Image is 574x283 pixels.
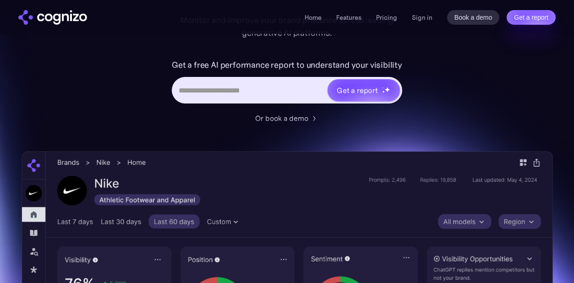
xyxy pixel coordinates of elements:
a: Or book a demo [255,113,319,124]
a: Features [336,13,361,22]
a: Get a reportstarstarstar [327,78,401,102]
a: Book a demo [447,10,500,25]
a: Get a report [507,10,556,25]
div: Get a report [337,85,378,96]
a: Sign in [412,12,432,23]
img: star [382,90,385,93]
img: star [382,87,383,88]
a: Pricing [376,13,397,22]
img: star [384,87,390,93]
a: Home [305,13,322,22]
label: Get a free AI performance report to understand your visibility [172,58,402,72]
a: home [18,10,87,25]
form: Hero URL Input Form [172,58,402,108]
div: Or book a demo [255,113,308,124]
img: cognizo logo [18,10,87,25]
